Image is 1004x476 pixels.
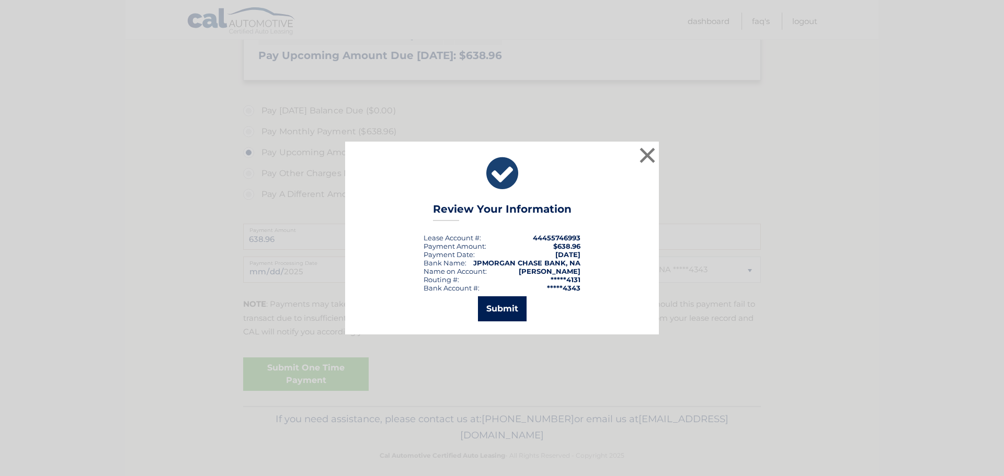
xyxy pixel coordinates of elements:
[555,250,580,259] span: [DATE]
[473,259,580,267] strong: JPMORGAN CHASE BANK, NA
[533,234,580,242] strong: 44455746993
[433,203,572,221] h3: Review Your Information
[424,284,480,292] div: Bank Account #:
[519,267,580,275] strong: [PERSON_NAME]
[478,296,527,321] button: Submit
[553,242,580,250] span: $638.96
[424,234,481,242] div: Lease Account #:
[424,275,459,284] div: Routing #:
[424,250,473,259] span: Payment Date
[424,250,475,259] div: :
[424,259,466,267] div: Bank Name:
[424,267,487,275] div: Name on Account:
[424,242,486,250] div: Payment Amount:
[637,145,658,166] button: ×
